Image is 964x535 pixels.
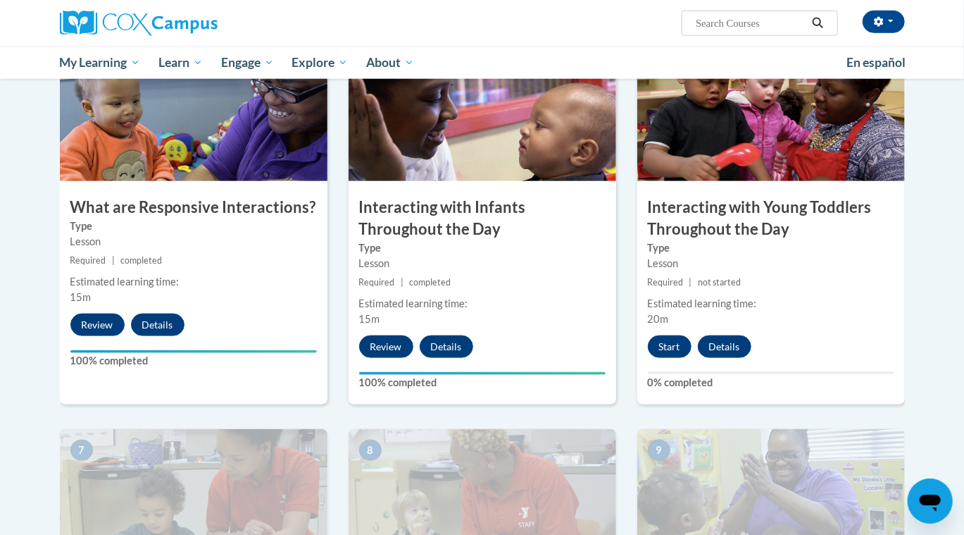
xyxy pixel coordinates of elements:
span: 8 [359,440,382,461]
span: not started [698,277,741,288]
h3: Interacting with Infants Throughout the Day [349,197,616,240]
span: Learn [158,54,203,71]
span: | [401,277,403,288]
iframe: Button to launch messaging window [908,479,953,524]
div: Lesson [359,256,606,271]
span: About [366,54,414,71]
a: En español [838,48,915,78]
button: Details [131,314,184,336]
span: 15m [70,291,92,303]
span: My Learning [59,54,140,71]
div: Estimated learning time: [359,296,606,312]
h3: What are Responsive Interactions? [60,197,327,219]
label: 0% completed [648,375,894,391]
span: completed [409,277,451,288]
div: Your progress [359,372,606,375]
img: Course Image [349,40,616,181]
img: Cox Campus [60,11,218,36]
img: Course Image [637,40,905,181]
span: Required [359,277,395,288]
button: Review [359,336,413,358]
input: Search Courses [694,15,807,32]
button: Details [698,336,751,358]
a: About [357,47,423,79]
h3: Interacting with Young Toddlers Throughout the Day [637,197,905,240]
button: Search [807,15,828,32]
div: Estimated learning time: [648,296,894,312]
button: Review [70,314,125,336]
div: Estimated learning time: [70,274,317,290]
span: Engage [221,54,274,71]
span: | [112,255,115,266]
span: En español [847,55,906,70]
span: Required [70,255,106,266]
label: 100% completed [359,375,606,391]
span: 15m [359,313,380,325]
span: Explore [292,54,348,71]
span: 20m [648,313,669,325]
div: Main menu [39,47,926,79]
span: 9 [648,440,670,461]
div: Lesson [648,256,894,271]
a: Engage [212,47,283,79]
img: Course Image [60,40,327,181]
a: My Learning [51,47,150,79]
span: 7 [70,440,93,461]
label: 100% completed [70,353,317,369]
label: Type [648,240,894,256]
button: Account Settings [863,11,905,33]
label: Type [359,240,606,256]
label: Type [70,219,317,234]
button: Start [648,336,691,358]
span: completed [120,255,162,266]
button: Details [420,336,473,358]
div: Your progress [70,350,317,353]
a: Learn [149,47,212,79]
a: Explore [282,47,357,79]
a: Cox Campus [60,11,327,36]
span: | [689,277,692,288]
div: Lesson [70,234,317,250]
span: Required [648,277,684,288]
